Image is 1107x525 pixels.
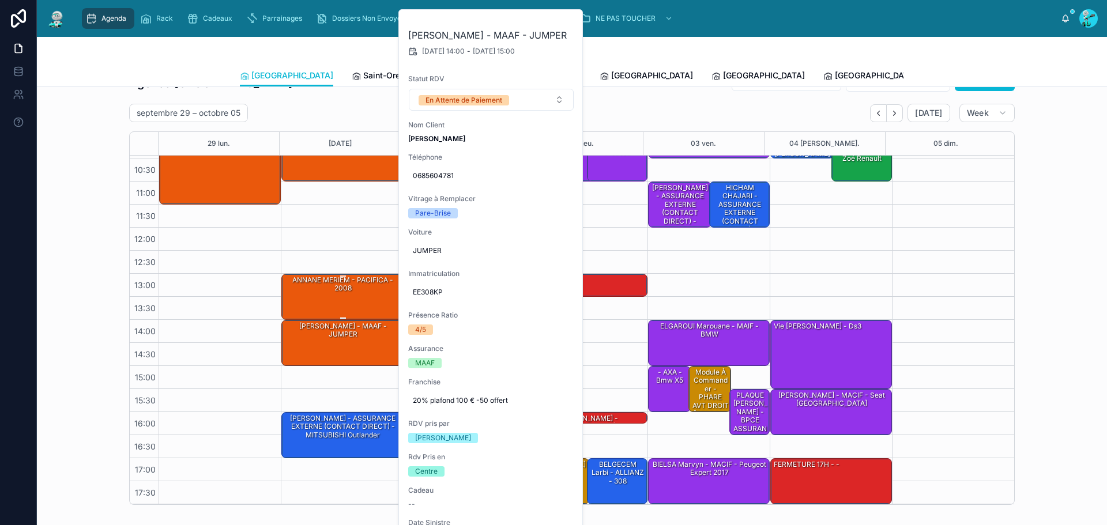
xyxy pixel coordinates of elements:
[131,349,159,359] span: 14:30
[131,234,159,244] span: 12:00
[649,182,711,227] div: [PERSON_NAME] - ASSURANCE EXTERNE (CONTACT DIRECT) - PEUGEOT Partner
[959,104,1015,122] button: Week
[132,395,159,405] span: 15:30
[611,70,693,81] span: [GEOGRAPHIC_DATA]
[649,367,690,411] div: - AXA - bmw x5
[526,274,647,296] div: 🕒 RÉUNION - -
[413,288,570,297] span: EE308KP
[329,132,352,155] button: [DATE]
[251,70,333,81] span: [GEOGRAPHIC_DATA]
[408,194,574,203] span: Vitrage à Remplacer
[131,165,159,175] span: 10:30
[710,182,770,227] div: HICHAM CHAJARI - ASSURANCE EXTERNE (CONTACT DIRECT) - Classe A
[650,183,710,243] div: [PERSON_NAME] - ASSURANCE EXTERNE (CONTACT DIRECT) - PEUGEOT Partner
[282,413,402,458] div: [PERSON_NAME] - ASSURANCE EXTERNE (CONTACT DIRECT) - MITSUBISHI Outlander
[823,65,917,88] a: [GEOGRAPHIC_DATA]
[132,464,159,474] span: 17:00
[711,183,769,243] div: HICHAM CHAJARI - ASSURANCE EXTERNE (CONTACT DIRECT) - Classe A
[137,107,240,119] h2: septembre 29 – octobre 05
[789,132,860,155] button: 04 [PERSON_NAME].
[132,372,159,382] span: 15:00
[363,70,409,81] span: Saint-Orens
[494,8,559,29] a: Assurances
[203,14,232,23] span: Cadeaux
[771,459,891,504] div: FERMETURE 17H - -
[771,390,891,435] div: [PERSON_NAME] - MACIF - seat [GEOGRAPHIC_DATA]
[133,211,159,221] span: 11:30
[408,74,574,84] span: Statut RDV
[589,459,647,486] div: BELGECEM Larbi - ALLIANZ - 308
[133,188,159,198] span: 11:00
[415,433,471,443] div: [PERSON_NAME]
[915,108,942,118] span: [DATE]
[82,8,134,29] a: Agenda
[352,65,409,88] a: Saint-Orens
[422,47,465,56] span: [DATE] 14:00
[723,70,805,81] span: [GEOGRAPHIC_DATA]
[408,28,574,42] h2: [PERSON_NAME] - MAAF - JUMPER
[408,377,574,387] span: Franchise
[284,275,402,294] div: ANNANE MERIEM - PACIFICA - 2008
[131,441,159,451] span: 16:30
[408,311,574,320] span: Présence Ratio
[576,8,679,29] a: NE PAS TOUCHER
[46,9,67,28] img: App logo
[689,367,731,411] div: Module à commander - PHARE AVT DROIT [PERSON_NAME] - MMA - classe A
[933,132,958,155] button: 05 dim.
[183,8,240,29] a: Cadeaux
[415,466,438,477] div: Centre
[408,269,574,278] span: Immatriculation
[208,132,230,155] button: 29 lun.
[282,136,402,181] div: [PERSON_NAME] - PACIFICA - NISSAN QASHQAI
[408,452,574,462] span: Rdv Pris en
[413,396,570,405] span: 20% plafond 100 € -50 offert
[773,321,863,331] div: Vie [PERSON_NAME] - Ds3
[711,65,805,88] a: [GEOGRAPHIC_DATA]
[691,132,716,155] button: 03 ven.
[408,486,574,495] span: Cadeau
[408,344,574,353] span: Assurance
[284,321,402,340] div: [PERSON_NAME] - MAAF - JUMPER
[312,8,413,29] a: Dossiers Non Envoyés
[773,390,891,409] div: [PERSON_NAME] - MACIF - seat [GEOGRAPHIC_DATA]
[156,14,173,23] span: Rack
[650,321,769,340] div: ELGAROUI Marouane - MAIF - BMW
[528,413,646,432] div: [PERSON_NAME] - L'[PERSON_NAME] -
[467,47,470,56] span: -
[131,257,159,267] span: 12:30
[908,104,950,122] button: [DATE]
[415,358,435,368] div: MAAF
[137,8,181,29] a: Rack
[967,108,989,118] span: Week
[408,228,574,237] span: Voiture
[243,8,310,29] a: Parrainages
[649,320,769,365] div: ELGAROUI Marouane - MAIF - BMW
[332,14,405,23] span: Dossiers Non Envoyés
[76,6,1061,31] div: scrollable content
[887,104,903,122] button: Next
[409,89,574,111] button: Select Button
[408,120,574,130] span: Nom Client
[835,70,917,81] span: [GEOGRAPHIC_DATA]
[408,500,415,509] span: --
[413,171,570,180] span: 0685604781
[870,104,887,122] button: Back
[588,459,647,504] div: BELGECEM Larbi - ALLIANZ - 308
[832,136,892,181] div: [PERSON_NAME] - ORNIKAR - Zoé Renault
[415,8,491,29] a: Recouvrement
[131,303,159,313] span: 13:30
[408,153,574,162] span: Téléphone
[730,390,769,435] div: PLAQUE [PERSON_NAME] - BPCE ASSURANCES - C4
[408,419,574,428] span: RDV pris par
[771,320,891,388] div: Vie [PERSON_NAME] - Ds3
[691,367,730,444] div: Module à commander - PHARE AVT DROIT [PERSON_NAME] - MMA - classe A
[262,14,302,23] span: Parrainages
[131,280,159,290] span: 13:00
[649,459,769,504] div: BIELSA Marvyn - MACIF - Peugeot Expert 2017
[240,65,333,87] a: [GEOGRAPHIC_DATA]
[131,326,159,336] span: 14:00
